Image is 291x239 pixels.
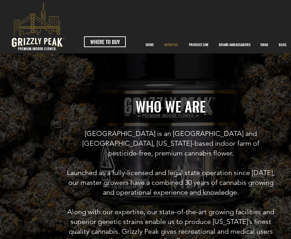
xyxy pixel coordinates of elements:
[185,36,212,53] p: PRODUCT LINE
[161,36,182,53] p: ABOUT US
[255,36,274,53] a: SWAG
[159,36,183,53] a: ABOUT US
[214,36,255,53] div: BRAND AMBASSADORS
[84,36,126,47] a: WHERE TO BUY
[140,36,159,53] a: HOME
[215,36,254,53] p: BRAND AMBASSADORS
[12,2,64,50] svg: premium-indoor-flower
[90,38,120,45] span: WHERE TO BUY
[257,36,272,53] p: SWAG
[142,36,157,53] p: HOME
[183,36,214,53] a: PRODUCT LINE
[275,36,290,53] p: BLOG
